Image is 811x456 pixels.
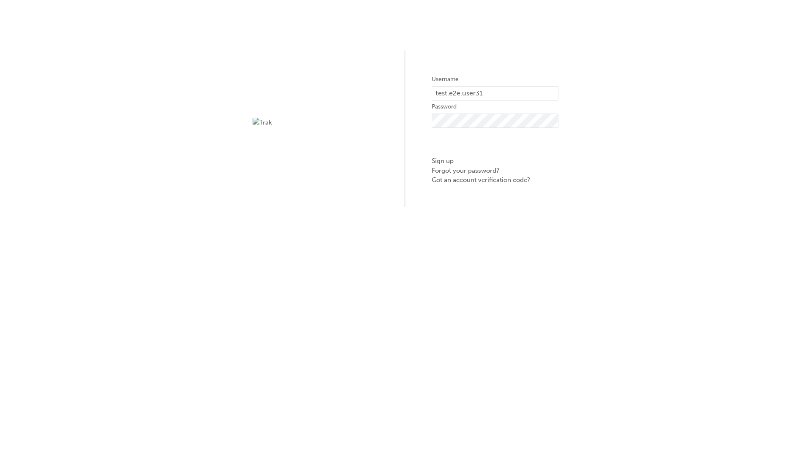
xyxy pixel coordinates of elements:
[432,156,558,166] a: Sign up
[432,102,558,112] label: Password
[432,74,558,84] label: Username
[432,86,558,100] input: Username
[253,118,379,128] img: Trak
[432,166,558,176] a: Forgot your password?
[432,175,558,185] a: Got an account verification code?
[432,134,558,150] button: Sign In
